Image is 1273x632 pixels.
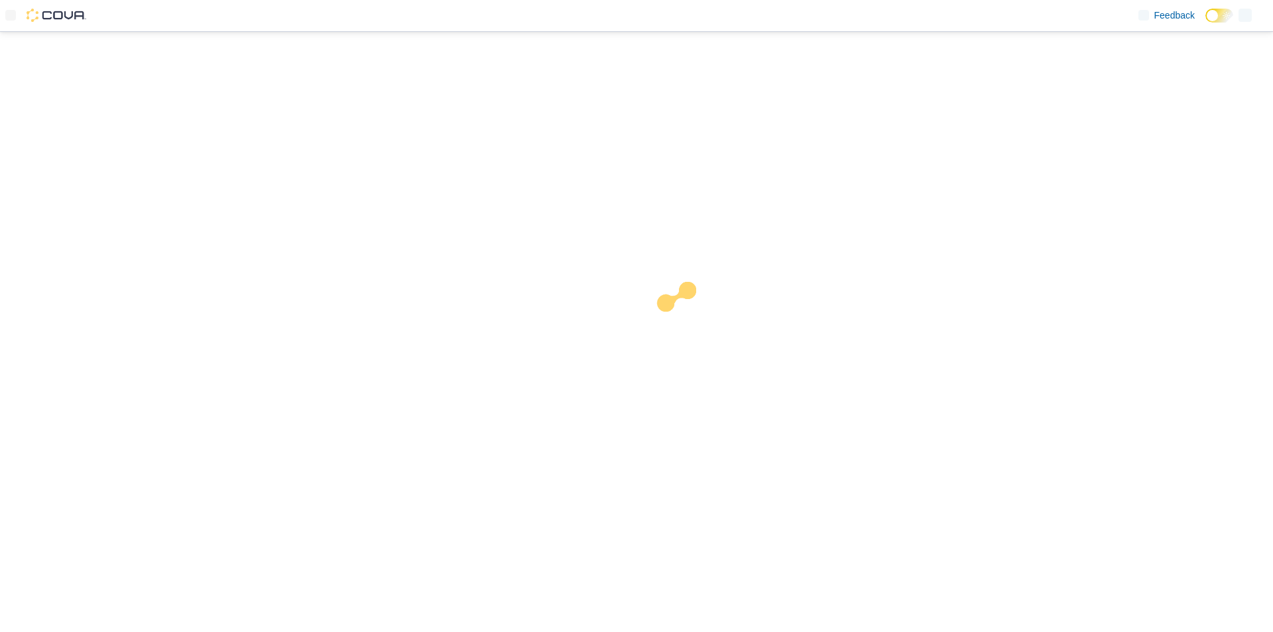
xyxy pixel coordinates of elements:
[27,9,86,22] img: Cova
[1205,9,1233,23] input: Dark Mode
[1154,9,1195,22] span: Feedback
[1133,2,1200,29] a: Feedback
[636,272,736,371] img: cova-loader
